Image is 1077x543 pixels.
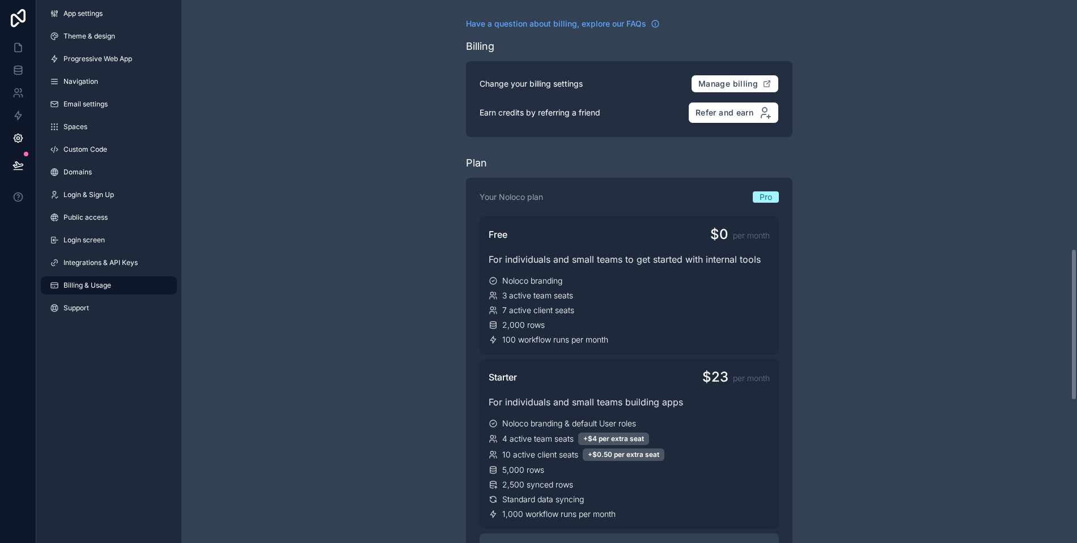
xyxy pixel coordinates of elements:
[502,305,574,316] span: 7 active client seats
[688,102,779,123] button: Refer and earn
[691,75,779,93] button: Manage billing
[733,373,770,384] span: per month
[41,140,177,159] a: Custom Code
[502,479,573,490] span: 2,500 synced rows
[63,258,138,267] span: Integrations & API Keys
[63,54,132,63] span: Progressive Web App
[502,319,545,331] span: 2,000 rows
[41,95,177,113] a: Email settings
[63,213,108,222] span: Public access
[466,18,660,29] a: Have a question about billing, explore our FAQs
[502,494,584,505] span: Standard data syncing
[41,231,177,249] a: Login screen
[502,275,562,287] span: Noloco branding
[63,236,105,245] span: Login screen
[578,433,649,445] div: +$4 per extra seat
[733,230,770,241] span: per month
[41,299,177,317] a: Support
[502,464,544,476] span: 5,000 rows
[480,191,543,203] p: Your Noloco plan
[489,395,770,409] div: For individuals and small teams building apps
[63,100,108,109] span: Email settings
[63,122,87,131] span: Spaces
[466,155,487,171] div: Plan
[63,77,98,86] span: Navigation
[502,334,608,345] span: 100 workflow runs per month
[489,228,507,241] span: Free
[702,368,728,386] span: $23
[489,370,517,384] span: Starter
[41,5,177,23] a: App settings
[489,253,770,266] div: For individuals and small teams to get started with internal tools
[63,168,92,177] span: Domains
[583,448,664,461] div: +$0.50 per extra seat
[698,79,758,89] span: Manage billing
[41,208,177,226] a: Public access
[480,107,600,118] p: Earn credits by referring a friend
[41,72,177,91] a: Navigation
[502,508,616,520] span: 1,000 workflow runs per month
[760,191,772,203] span: Pro
[502,449,578,460] span: 10 active client seats
[480,78,583,89] p: Change your billing settings
[63,281,111,290] span: Billing & Usage
[502,290,573,301] span: 3 active team seats
[41,276,177,294] a: Billing & Usage
[696,108,753,118] span: Refer and earn
[466,39,494,54] div: Billing
[502,418,636,429] span: Noloco branding & default User roles
[466,18,646,29] span: Have a question about billing, explore our FAQs
[41,163,177,181] a: Domains
[41,50,177,68] a: Progressive Web App
[63,9,103,18] span: App settings
[41,27,177,45] a: Theme & design
[63,145,107,154] span: Custom Code
[41,118,177,136] a: Spaces
[502,433,574,444] span: 4 active team seats
[710,225,728,243] span: $0
[63,190,114,199] span: Login & Sign Up
[41,254,177,272] a: Integrations & API Keys
[63,32,115,41] span: Theme & design
[63,303,89,313] span: Support
[41,186,177,204] a: Login & Sign Up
